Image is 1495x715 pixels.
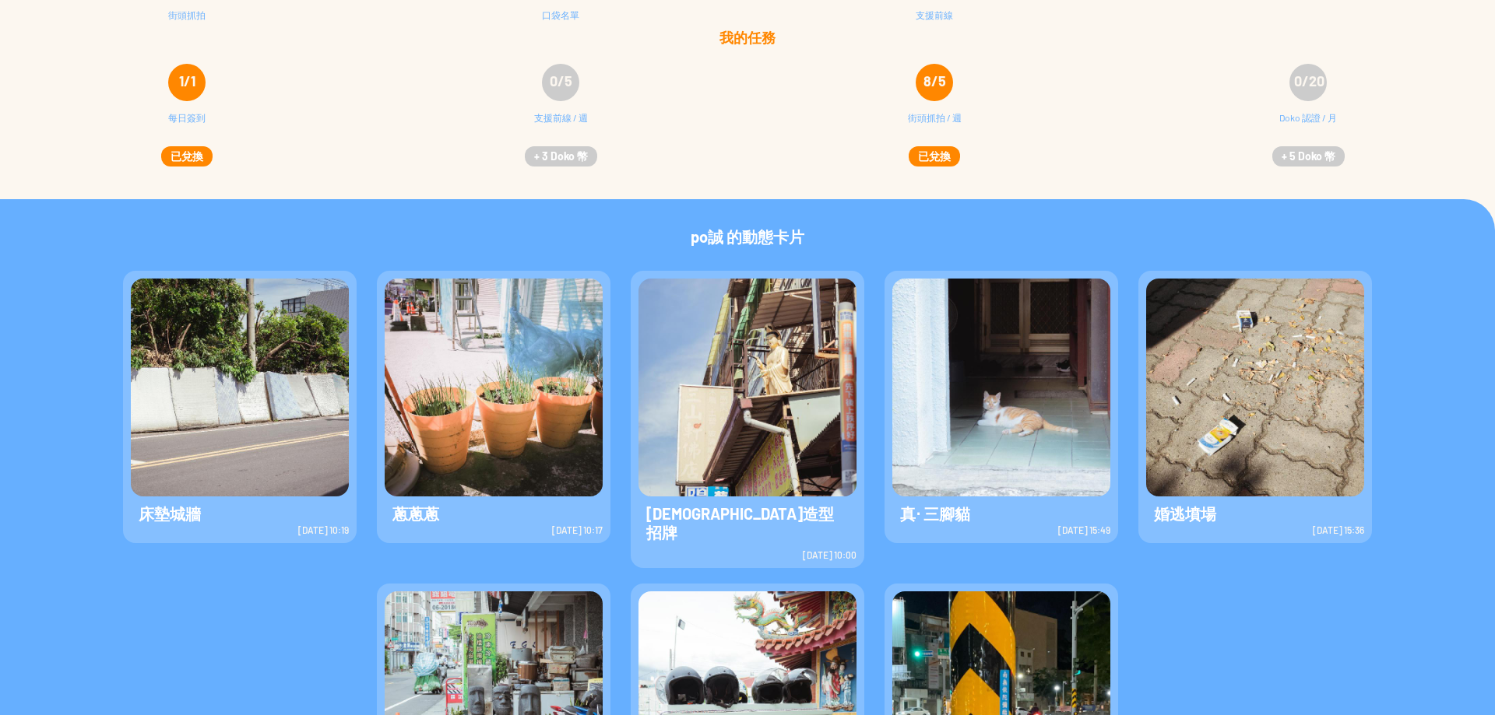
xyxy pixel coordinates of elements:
img: Visruth.jpg not found [1146,279,1364,496]
span: 真‧ 三腳貓 [892,496,978,531]
div: 街頭抓拍 / 週 [908,110,962,142]
button: + 5 Doko 幣 [1272,146,1345,166]
span: 0/5 [550,72,572,89]
span: [DATE] 10:00 [803,549,857,560]
div: 支援前線 [916,9,953,20]
span: 1/1 [179,72,195,89]
span: 0/20 [1294,72,1324,89]
button: 已兌換 [161,146,213,166]
span: 床墊城牆 [131,496,209,531]
span: [DATE] 15:49 [1058,524,1110,535]
img: Visruth.jpg not found [131,279,349,496]
img: Visruth.jpg not found [638,279,857,496]
span: 婚逃墳場 [1146,496,1224,531]
span: 8/5 [923,72,946,89]
span: [DATE] 15:36 [1313,524,1364,535]
div: Doko 認證 / 月 [1279,110,1337,142]
img: Visruth.jpg not found [892,279,1110,496]
div: 支援前線 / 週 [534,110,588,142]
button: + 3 Doko 幣 [525,146,597,166]
span: [DATE] 10:17 [552,524,603,535]
div: 口袋名單 [542,9,579,20]
span: 蔥蔥蔥 [385,496,447,531]
span: [DATE] 10:19 [298,524,349,535]
div: 每日簽到 [168,110,206,142]
button: 已兌換 [909,146,960,166]
img: Visruth.jpg not found [385,279,603,496]
div: 街頭抓拍 [168,9,206,20]
span: [DEMOGRAPHIC_DATA]造型招牌 [638,496,857,549]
